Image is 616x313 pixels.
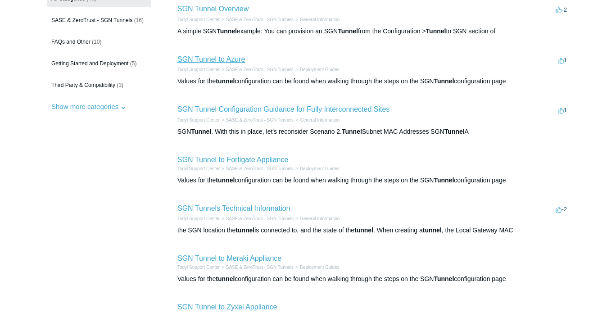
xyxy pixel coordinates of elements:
[556,206,567,213] span: -2
[300,166,340,171] a: Deployment Guides
[216,77,235,85] em: tunnel
[216,275,235,282] em: tunnel
[558,57,567,64] span: 1
[134,17,144,23] span: (16)
[177,166,220,171] a: Todyl Support Center
[338,27,358,35] em: Tunnel
[177,17,220,22] a: Todyl Support Center
[51,82,115,88] span: Third Party & Compatibility
[217,27,237,35] em: Tunnel
[177,264,220,271] li: Todyl Support Center
[177,5,249,13] a: SGN Tunnel Overview
[220,16,294,23] li: SASE & ZeroTrust - SGN Tunnels
[177,303,277,311] a: SGN Tunnel to Zyxel Appliance
[220,66,294,73] li: SASE & ZeroTrust - SGN Tunnels
[47,33,151,50] a: FAQs and Other (10)
[300,265,340,270] a: Deployment Guides
[226,265,294,270] a: SASE & ZeroTrust - SGN Tunnels
[177,118,220,122] a: Todyl Support Center
[177,274,569,284] div: Values for the configuration can be found when walking through the steps on the SGN configuration...
[177,254,281,262] a: SGN Tunnel to Meraki Appliance
[177,77,569,86] div: Values for the configuration can be found when walking through the steps on the SGN configuration...
[294,66,340,73] li: Deployment Guides
[177,265,220,270] a: Todyl Support Center
[130,60,137,67] span: (5)
[300,17,340,22] a: General Information
[426,27,446,35] em: Tunnel
[444,128,465,135] em: Tunnel
[177,67,220,72] a: Todyl Support Center
[226,17,294,22] a: SASE & ZeroTrust - SGN Tunnels
[177,156,288,163] a: SGN Tunnel to Fortigate Appliance
[177,16,220,23] li: Todyl Support Center
[92,39,101,45] span: (10)
[177,117,220,123] li: Todyl Support Center
[294,215,340,222] li: General Information
[226,166,294,171] a: SASE & ZeroTrust - SGN Tunnels
[220,215,294,222] li: SASE & ZeroTrust - SGN Tunnels
[236,227,254,234] em: tunnel
[354,227,373,234] em: tunnel
[51,39,91,45] span: FAQs and Other
[177,204,290,212] a: SGN Tunnels Technical Information
[226,118,294,122] a: SASE & ZeroTrust - SGN Tunnels
[216,177,235,184] em: tunnel
[423,227,442,234] em: tunnel
[434,77,454,85] em: Tunnel
[47,98,131,115] button: Show more categories
[177,27,569,36] div: A simple SGN example: You can provision an SGN from the Configuration > to SGN section of
[177,176,569,185] div: Values for the configuration can be found when walking through the steps on the SGN configuration...
[294,165,340,172] li: Deployment Guides
[51,60,128,67] span: Getting Started and Deployment
[117,82,123,88] span: (3)
[177,226,569,235] div: the SGN location the is connected to, and the state of the . When creating a , the Local Gateway MAC
[556,6,567,13] span: -2
[47,55,151,72] a: Getting Started and Deployment (5)
[177,66,220,73] li: Todyl Support Center
[294,264,340,271] li: Deployment Guides
[220,165,294,172] li: SASE & ZeroTrust - SGN Tunnels
[51,17,132,23] span: SASE & ZeroTrust - SGN Tunnels
[220,117,294,123] li: SASE & ZeroTrust - SGN Tunnels
[300,67,340,72] a: Deployment Guides
[177,215,220,222] li: Todyl Support Center
[434,177,454,184] em: Tunnel
[342,128,362,135] em: Tunnel
[177,165,220,172] li: Todyl Support Center
[191,128,211,135] em: Tunnel
[300,216,340,221] a: General Information
[434,275,454,282] em: Tunnel
[177,216,220,221] a: Todyl Support Center
[177,105,390,113] a: SGN Tunnel Configuration Guidance for Fully Interconnected Sites
[177,127,569,136] div: SGN . With this in place, let's reconsider Scenario 2. Subnet MAC Addresses SGN A
[47,12,151,29] a: SASE & ZeroTrust - SGN Tunnels (16)
[226,216,294,221] a: SASE & ZeroTrust - SGN Tunnels
[47,77,151,94] a: Third Party & Compatibility (3)
[300,118,340,122] a: General Information
[226,67,294,72] a: SASE & ZeroTrust - SGN Tunnels
[220,264,294,271] li: SASE & ZeroTrust - SGN Tunnels
[177,55,245,63] a: SGN Tunnel to Azure
[294,117,340,123] li: General Information
[294,16,340,23] li: General Information
[558,107,567,113] span: 1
